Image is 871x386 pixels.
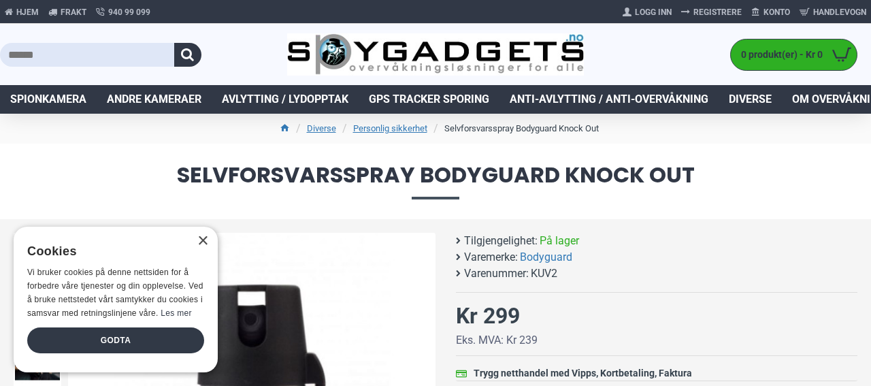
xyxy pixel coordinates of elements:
[499,85,719,114] a: Anti-avlytting / Anti-overvåkning
[197,236,208,246] div: Close
[510,91,708,108] span: Anti-avlytting / Anti-overvåkning
[222,91,348,108] span: Avlytting / Lydopptak
[359,85,499,114] a: GPS Tracker Sporing
[10,91,86,108] span: Spionkamera
[464,266,529,282] b: Varenummer:
[795,1,871,23] a: Handlevogn
[746,1,795,23] a: Konto
[635,6,672,18] span: Logg Inn
[813,6,866,18] span: Handlevogn
[14,164,857,199] span: Selvforsvarsspray Bodyguard Knock Out
[97,85,212,114] a: Andre kameraer
[369,91,489,108] span: GPS Tracker Sporing
[464,249,518,266] b: Varemerke:
[731,48,826,62] span: 0 produkt(er) - Kr 0
[353,122,427,135] a: Personlig sikkerhet
[107,91,201,108] span: Andre kameraer
[27,237,195,266] div: Cookies
[307,122,336,135] a: Diverse
[693,6,742,18] span: Registrere
[161,308,191,318] a: Les mer, opens a new window
[27,268,203,317] span: Vi bruker cookies på denne nettsiden for å forbedre våre tjenester og din opplevelse. Ved å bruke...
[729,91,772,108] span: Diverse
[16,6,39,18] span: Hjem
[456,300,520,332] div: Kr 299
[108,6,150,18] span: 940 99 099
[763,6,790,18] span: Konto
[464,233,538,249] b: Tilgjengelighet:
[618,1,676,23] a: Logg Inn
[676,1,746,23] a: Registrere
[540,233,579,249] span: På lager
[212,85,359,114] a: Avlytting / Lydopptak
[27,327,204,353] div: Godta
[731,39,857,70] a: 0 produkt(er) - Kr 0
[474,366,692,381] div: Trygg netthandel med Vipps, Kortbetaling, Faktura
[531,266,557,282] span: KUV2
[61,6,86,18] span: Frakt
[287,33,583,76] img: SpyGadgets.no
[719,85,782,114] a: Diverse
[520,249,572,266] a: Bodyguard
